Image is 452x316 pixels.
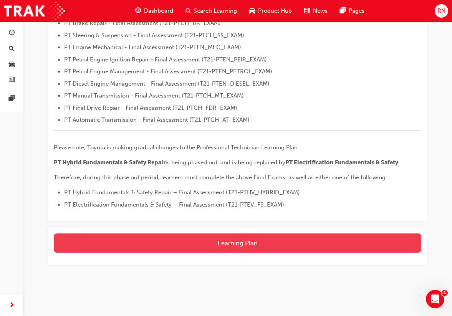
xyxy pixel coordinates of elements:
[64,201,284,208] span: PT Electrification Fundamentals & Safety – Final Assessment (T21-PTEV_FS_EXAM)
[349,7,364,15] span: Pages
[9,30,15,37] span: guage-icon
[64,68,272,75] span: PT Petrol Engine Management - Final Assessment (T21-PTEN_PETROL_EXAM)
[426,290,444,308] iframe: Intercom live chat
[64,20,221,26] span: PT Brake Repair - Final Assessment (T21-PTCH_BR_EXAM)
[64,104,237,111] span: PT Final Drive Repair - Final Assessment (T21-PTCH_FDR_EXAM)
[64,116,250,123] span: PT Automatic Transmission - Final Assessment (T21-PTCH_AT_EXAM)
[249,6,255,16] span: car-icon
[4,2,65,20] img: Trak
[437,7,445,15] span: RN
[9,46,14,53] span: search-icon
[64,32,244,39] span: PT Steering & Suspension - Final Assessment (T21-PTCH_SS_EXAM)
[135,6,141,16] span: guage-icon
[179,3,243,19] a: search-iconSearch Learning
[258,7,292,15] span: Product Hub
[64,80,270,87] span: PT Diesel Engine Management - Final Assessment (T21-PTEN_DIESEL_EXAM)
[129,3,179,19] a: guage-iconDashboard
[298,3,334,19] a: news-iconNews
[435,4,448,18] button: RN
[243,3,298,19] a: car-iconProduct Hub
[9,301,15,310] span: next-icon
[334,3,371,19] a: pages-iconPages
[64,44,241,51] span: PT Engine Mechanical - Final Assessment (T21-PTEN_MEC_EXAM)
[398,159,400,166] span: .
[340,6,346,16] span: pages-icon
[285,159,398,166] span: PT Electrification Fundamentals & Safety
[185,6,191,16] span: search-icon
[313,7,328,15] span: News
[54,233,421,253] button: Learning Plan
[54,174,387,181] span: Therefore, during this phase out period, learners must complete the above Final Exams, as well as...
[54,144,299,151] span: Please note, Toyota is making gradual changes to the Professional Technician Learning Plan.
[64,92,244,99] span: PT Manual Transmission - Final Assessment (T21-PTCH_MT_EXAM)
[144,7,173,15] span: Dashboard
[9,61,15,68] span: car-icon
[54,159,166,166] span: PT Hybrid Fundamentals & Safety Repair
[64,189,300,196] span: PT Hybrid Fundamentals & Safety Repair – Final Assessment (T21-PTHV_HYBRID_EXAM)
[166,159,285,166] span: is being phased out, and is being replaced by
[9,77,15,84] span: news-icon
[194,7,237,15] span: Search Learning
[442,290,448,296] span: 1
[9,95,15,102] span: pages-icon
[64,56,267,63] span: PT Petrol Engine Ignition Repair - Final Assessment (T21-PTEN_PEIR_EXAM)
[304,6,310,16] span: news-icon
